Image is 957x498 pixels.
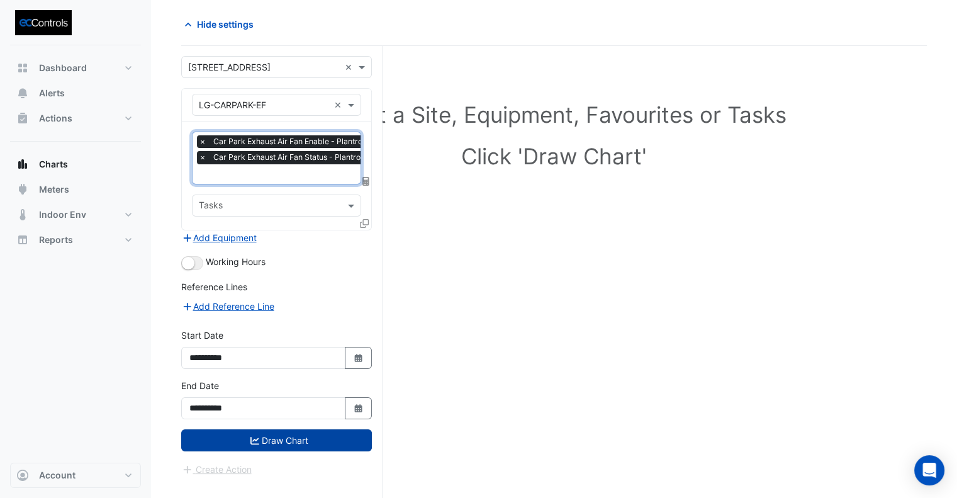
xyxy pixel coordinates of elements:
[16,208,29,221] app-icon: Indoor Env
[39,158,68,171] span: Charts
[39,183,69,196] span: Meters
[197,198,223,215] div: Tasks
[10,227,141,252] button: Reports
[15,10,72,35] img: Company Logo
[181,13,262,35] button: Hide settings
[197,151,208,164] span: ×
[39,469,76,482] span: Account
[197,18,254,31] span: Hide settings
[10,55,141,81] button: Dashboard
[181,280,247,293] label: Reference Lines
[345,60,355,74] span: Clear
[39,112,72,125] span: Actions
[10,177,141,202] button: Meters
[209,143,899,169] h1: Click 'Draw Chart'
[181,329,223,342] label: Start Date
[10,106,141,131] button: Actions
[181,230,257,245] button: Add Equipment
[10,463,141,488] button: Account
[334,98,345,111] span: Clear
[10,202,141,227] button: Indoor Env
[16,234,29,246] app-icon: Reports
[39,208,86,221] span: Indoor Env
[361,176,372,186] span: Choose Function
[206,256,266,267] span: Working Hours
[360,218,369,229] span: Clone Favourites and Tasks from this Equipment to other Equipment
[10,152,141,177] button: Charts
[181,463,252,473] app-escalated-ticket-create-button: Please draw the charts first
[10,81,141,106] button: Alerts
[353,353,364,363] fa-icon: Select Date
[197,135,208,148] span: ×
[16,112,29,125] app-icon: Actions
[16,158,29,171] app-icon: Charts
[181,379,219,392] label: End Date
[39,234,73,246] span: Reports
[210,151,416,164] span: Car Park Exhaust Air Fan Status - Plantroom, Plantroom
[181,299,275,314] button: Add Reference Line
[39,87,65,99] span: Alerts
[181,429,372,451] button: Draw Chart
[16,183,29,196] app-icon: Meters
[16,87,29,99] app-icon: Alerts
[39,62,87,74] span: Dashboard
[209,101,899,128] h1: Select a Site, Equipment, Favourites or Tasks
[914,455,944,485] div: Open Intercom Messenger
[210,135,418,148] span: Car Park Exhaust Air Fan Enable - Plantroom, Plantroom
[353,403,364,414] fa-icon: Select Date
[16,62,29,74] app-icon: Dashboard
